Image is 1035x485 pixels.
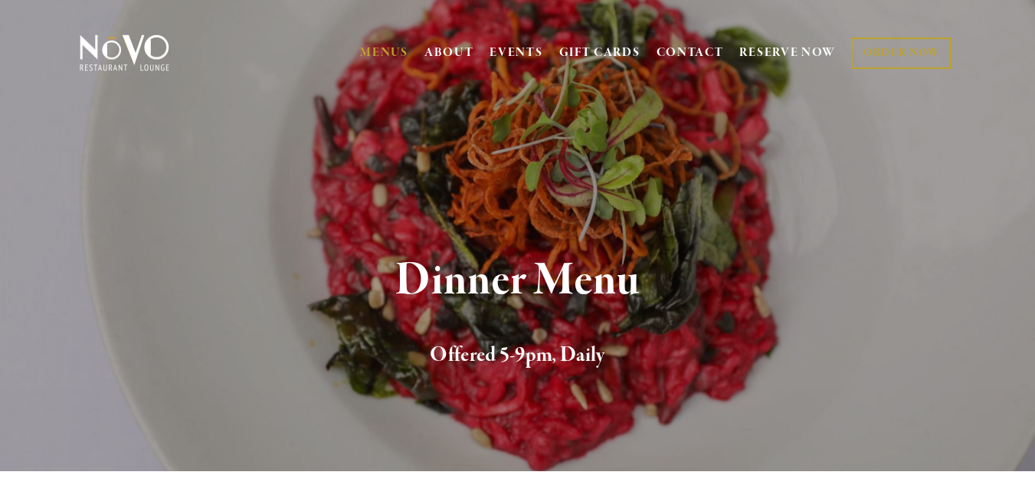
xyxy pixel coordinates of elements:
a: RESERVE NOW [739,38,836,67]
a: GIFT CARDS [559,38,640,67]
h1: Dinner Menu [103,256,932,306]
a: CONTACT [657,38,724,67]
a: MENUS [360,45,408,61]
h2: Offered 5-9pm, Daily [103,339,932,372]
a: ABOUT [424,45,474,61]
a: EVENTS [490,45,542,61]
a: ORDER NOW [851,38,951,69]
img: Novo Restaurant &amp; Lounge [77,34,172,72]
